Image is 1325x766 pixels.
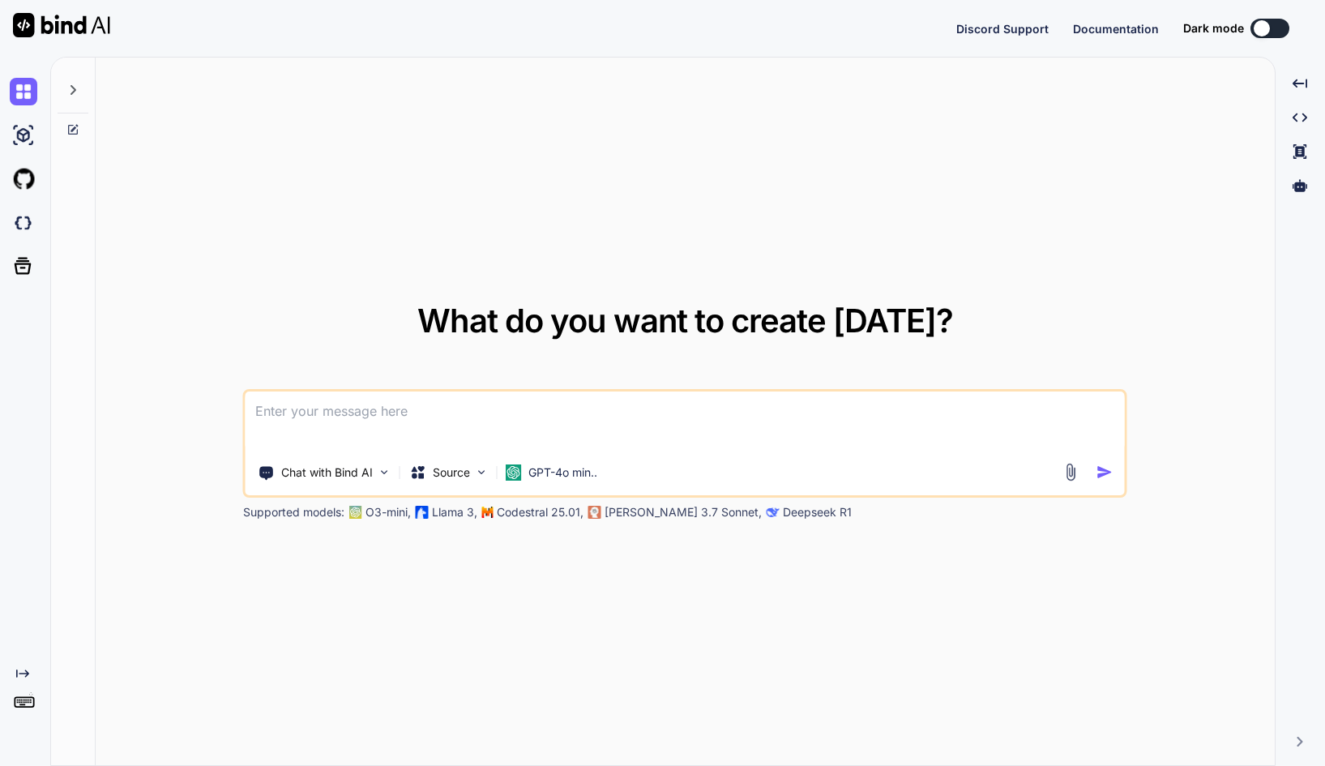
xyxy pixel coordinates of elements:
span: Dark mode [1183,20,1244,36]
img: Pick Models [475,465,489,479]
img: githubLight [10,165,37,193]
button: Documentation [1073,20,1159,37]
p: Chat with Bind AI [281,464,373,481]
button: Discord Support [956,20,1049,37]
img: Pick Tools [378,465,391,479]
img: GPT-4o mini [506,464,522,481]
span: Discord Support [956,22,1049,36]
p: Codestral 25.01, [497,504,583,520]
img: Mistral-AI [482,507,494,518]
img: claude [767,506,780,519]
p: Deepseek R1 [783,504,852,520]
p: Supported models: [243,504,344,520]
img: Llama2 [416,506,429,519]
img: icon [1096,464,1113,481]
img: GPT-4 [349,506,362,519]
img: chat [10,78,37,105]
img: attachment [1062,463,1080,481]
span: Documentation [1073,22,1159,36]
p: [PERSON_NAME] 3.7 Sonnet, [605,504,762,520]
img: ai-studio [10,122,37,149]
img: claude [588,506,601,519]
p: O3-mini, [365,504,411,520]
img: Bind AI [13,13,110,37]
p: GPT-4o min.. [528,464,597,481]
p: Llama 3, [432,504,477,520]
p: Source [433,464,470,481]
span: What do you want to create [DATE]? [417,301,953,340]
img: darkCloudIdeIcon [10,209,37,237]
